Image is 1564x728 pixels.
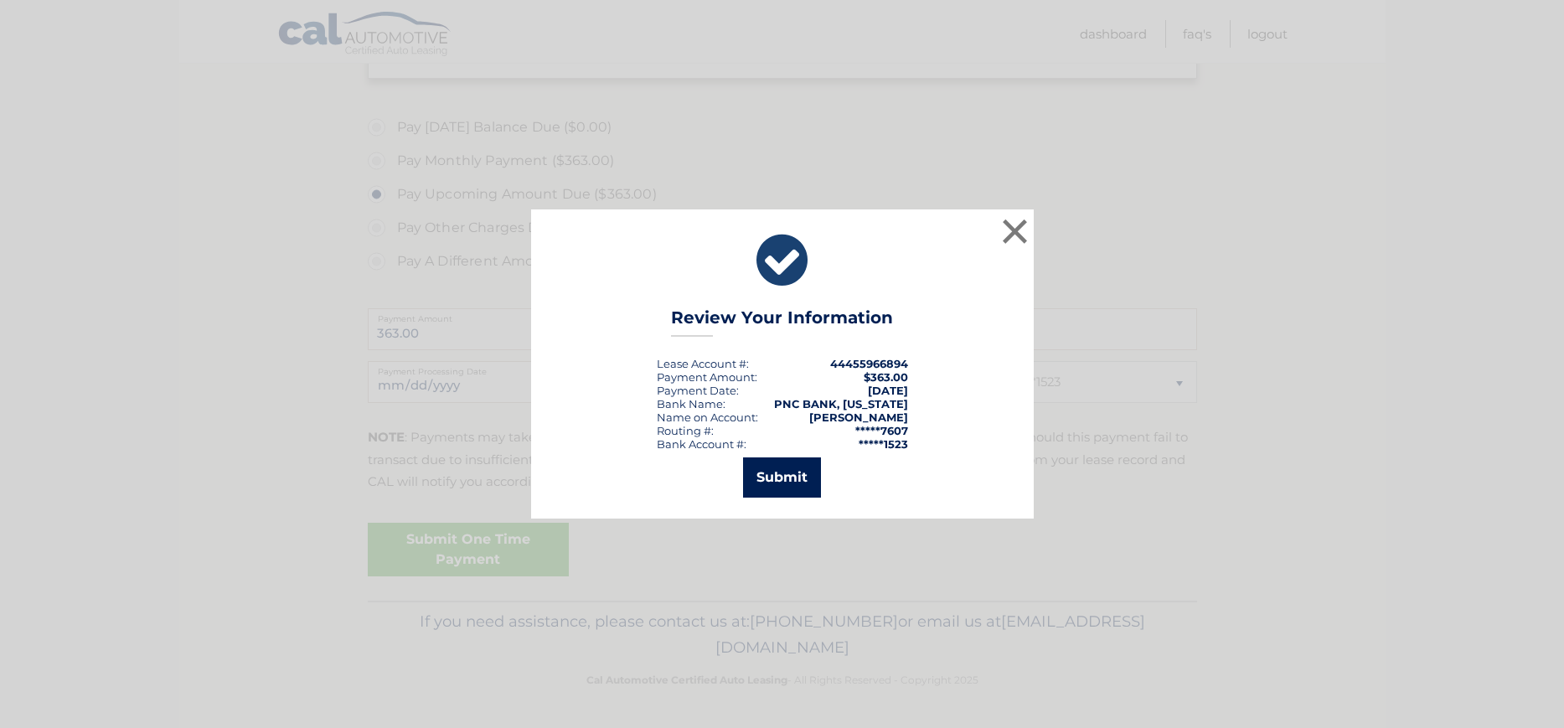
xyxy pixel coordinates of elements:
div: Payment Amount: [657,370,757,384]
strong: PNC BANK, [US_STATE] [774,397,908,410]
strong: [PERSON_NAME] [809,410,908,424]
div: : [657,384,739,397]
h3: Review Your Information [671,307,893,337]
div: Routing #: [657,424,714,437]
button: × [999,214,1032,248]
span: Payment Date [657,384,736,397]
div: Name on Account: [657,410,758,424]
span: [DATE] [868,384,908,397]
div: Lease Account #: [657,357,749,370]
span: $363.00 [864,370,908,384]
strong: 44455966894 [830,357,908,370]
button: Submit [743,457,821,498]
div: Bank Name: [657,397,725,410]
div: Bank Account #: [657,437,746,451]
